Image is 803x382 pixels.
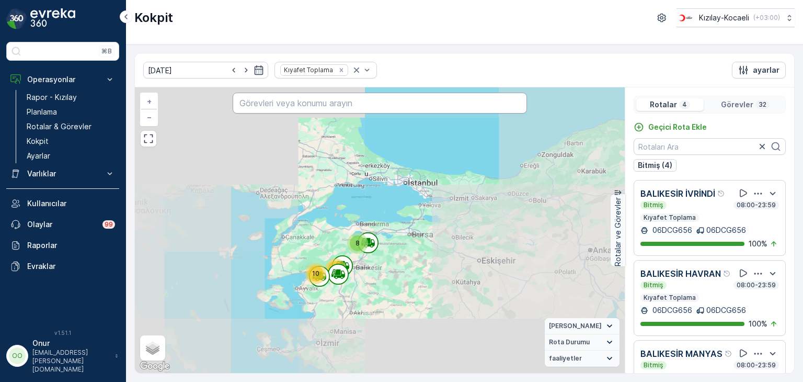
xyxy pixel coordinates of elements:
[643,214,697,222] p: Kıyafet Toplama
[134,9,173,26] p: Kokpit
[27,168,98,179] p: Varlıklar
[545,318,620,334] summary: [PERSON_NAME]
[549,322,602,330] span: [PERSON_NAME]
[6,256,119,277] a: Evraklar
[549,338,590,346] span: Rota Durumu
[736,201,777,209] p: 08:00-23:59
[325,259,346,279] div: 14
[545,351,620,367] summary: faaliyetler
[6,330,119,336] span: v 1.51.1
[736,281,777,289] p: 08:00-23:59
[27,136,49,147] p: Kokpit
[6,214,119,235] a: Olaylar99
[634,159,676,172] button: Bitmiş (4)
[736,361,777,369] p: 08:00-23:59
[305,263,326,284] div: 10
[643,294,697,302] p: Kıyafet Toplama
[753,14,780,22] p: ( +03:00 )
[699,13,749,23] p: Kızılay-Kocaeli
[6,338,119,374] button: OOOnur[EMAIL_ADDRESS][PERSON_NAME][DOMAIN_NAME]
[143,62,268,78] input: dd/mm/yyyy
[347,233,368,254] div: 8
[101,47,112,55] p: ⌘B
[648,122,707,132] p: Geçici Rota Ekle
[137,359,172,373] img: Google
[22,105,119,119] a: Planlama
[706,225,746,235] p: 06DCG656
[643,201,664,209] p: Bitmiş
[22,149,119,163] a: Ayarlar
[27,151,50,161] p: Ayarlar
[32,349,110,374] p: [EMAIL_ADDRESS][PERSON_NAME][DOMAIN_NAME]
[717,189,726,198] div: Yardım Araç İkonu
[137,359,172,373] a: Bu bölgeyi Google Haritalar'da açın (yeni pencerede açılır)
[27,74,98,85] p: Operasyonlar
[27,198,115,209] p: Kullanıcılar
[355,239,360,247] span: 8
[233,93,526,114] input: Görevleri veya konumu arayın
[105,220,113,229] p: 99
[27,240,115,251] p: Raporlar
[749,239,767,249] p: 100 %
[27,261,115,272] p: Evraklar
[336,66,347,74] div: Remove Kıyafet Toplama
[650,305,692,316] p: 06DCG656
[723,269,731,278] div: Yardım Araç İkonu
[640,187,715,200] p: BALIKESİR İVRİNDİ
[6,163,119,184] button: Varlıklar
[27,92,77,103] p: Rapor - Kızılay
[281,65,335,75] div: Kıyafet Toplama
[650,225,692,235] p: 06DCG656
[634,122,707,132] a: Geçici Rota Ekle
[749,319,767,329] p: 100 %
[147,97,152,106] span: +
[141,94,157,109] a: Yakınlaştır
[758,100,767,109] p: 32
[312,269,319,277] span: 10
[650,99,677,110] p: Rotalar
[147,113,152,121] span: −
[640,347,722,360] p: BALIKESİR MANYAS
[643,361,664,369] p: Bitmiş
[638,160,672,171] p: Bitmiş (4)
[22,134,119,149] a: Kokpit
[753,65,779,75] p: ayarlar
[6,193,119,214] a: Kullanıcılar
[721,99,753,110] p: Görevler
[30,8,75,29] img: logo_dark-DEwI_e13.png
[640,267,721,280] p: BALIKESİR HAVRAN
[706,305,746,316] p: 06DCG656
[27,219,96,230] p: Olaylar
[732,62,786,78] button: ayarlar
[545,334,620,351] summary: Rota Durumu
[141,336,164,359] a: Layers
[6,8,27,29] img: logo
[725,350,733,358] div: Yardım Araç İkonu
[9,347,26,364] div: OO
[22,119,119,134] a: Rotalar & Görevler
[681,100,688,109] p: 4
[634,138,786,155] input: Rotaları Ara
[141,109,157,125] a: Uzaklaştır
[549,354,582,363] span: faaliyetler
[22,90,119,105] a: Rapor - Kızılay
[6,235,119,256] a: Raporlar
[27,121,91,132] p: Rotalar & Görevler
[676,12,695,24] img: k%C4%B1z%C4%B1lay_0jL9uU1.png
[6,69,119,90] button: Operasyonlar
[27,107,57,117] p: Planlama
[613,197,623,266] p: Rotalar ve Görevler
[32,338,110,349] p: Onur
[643,281,664,289] p: Bitmiş
[676,8,795,27] button: Kızılay-Kocaeli(+03:00)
